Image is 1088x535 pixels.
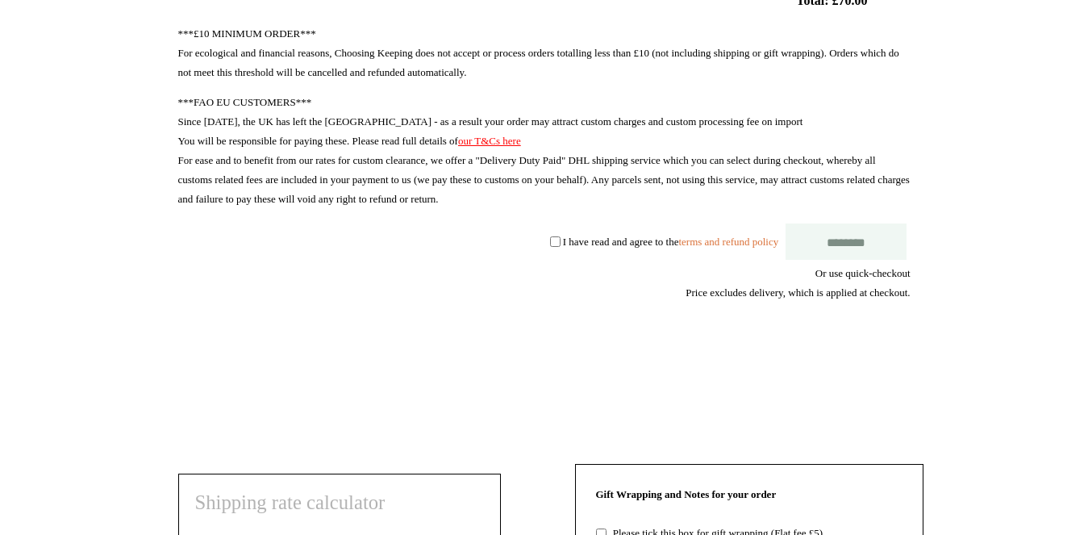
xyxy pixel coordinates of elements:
[178,283,911,303] div: Price excludes delivery, which is applied at checkout.
[596,488,777,500] strong: Gift Wrapping and Notes for your order
[458,135,521,147] a: our T&Cs here
[790,361,911,404] iframe: PayPal-paypal
[678,235,778,247] a: terms and refund policy
[563,235,778,247] label: I have read and agree to the
[178,24,911,82] p: ***£10 MINIMUM ORDER*** For ecological and financial reasons, Choosing Keeping does not accept or...
[178,264,911,303] div: Or use quick-checkout
[178,93,911,209] p: ***FAO EU CUSTOMERS*** Since [DATE], the UK has left the [GEOGRAPHIC_DATA] - as a result your ord...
